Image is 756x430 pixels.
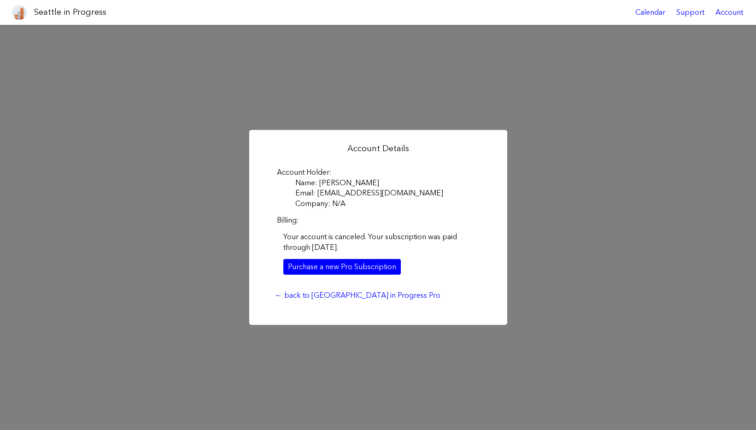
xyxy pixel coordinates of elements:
dd: Email: [EMAIL_ADDRESS][DOMAIN_NAME] [295,188,480,198]
dd: Company: N/A [295,199,480,209]
p: Your account is canceled. Your subscription was paid through [DATE]. [283,232,473,253]
h1: Seattle in Progress [34,6,106,18]
a: Purchase a new Pro Subscription [283,259,401,275]
img: favicon-96x96.png [12,5,27,20]
a: ← back to [GEOGRAPHIC_DATA] in Progress Pro [270,288,445,303]
h2: Account Details [270,143,486,154]
dt: Account Holder [277,167,480,177]
dt: Billing [277,215,480,225]
dd: Name: [PERSON_NAME] [295,178,480,188]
